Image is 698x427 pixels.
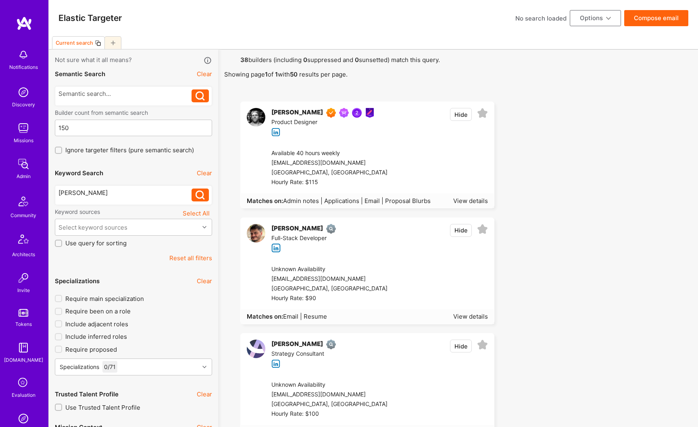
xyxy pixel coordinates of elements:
[247,197,283,205] strong: Matches on:
[65,146,194,154] span: Ignore targeter filters (pure semantic search)
[55,109,212,116] label: Builder count from semantic search
[14,231,33,250] img: Architects
[271,158,388,168] div: [EMAIL_ADDRESS][DOMAIN_NAME]
[271,349,339,359] div: Strategy Consultant
[202,365,206,369] i: icon Chevron
[339,108,349,118] img: Been on Mission
[9,63,38,71] div: Notifications
[14,136,33,145] div: Missions
[102,361,117,373] div: 0 / 71
[271,178,388,187] div: Hourly Rate: $115
[15,270,31,286] img: Invite
[17,286,30,294] div: Invite
[95,40,101,46] i: icon Copy
[271,149,388,158] div: Available 40 hours weekly
[15,340,31,356] img: guide book
[203,56,213,65] i: icon Info
[271,284,388,294] div: [GEOGRAPHIC_DATA], [GEOGRAPHIC_DATA]
[169,254,212,262] button: Reset all filters
[15,410,31,427] img: Admin Search
[271,294,388,303] div: Hourly Rate: $90
[265,70,268,78] strong: 1
[271,390,388,400] div: [EMAIL_ADDRESS][DOMAIN_NAME]
[271,234,339,243] div: Full-Stack Developer
[15,47,31,63] img: bell
[271,118,375,127] div: Product Designer
[326,340,336,349] img: Not Scrubbed
[247,340,265,358] img: User Avatar
[271,359,281,369] i: icon linkedIn
[271,265,388,274] div: Unknown Availability
[271,108,323,118] div: [PERSON_NAME]
[303,56,307,64] strong: 0
[58,189,192,197] div: [PERSON_NAME]
[17,172,31,180] div: Admin
[450,340,472,352] button: Hide
[16,16,32,31] img: logo
[453,312,488,321] div: View details
[55,208,100,216] label: Keyword sources
[271,168,388,178] div: [GEOGRAPHIC_DATA], [GEOGRAPHIC_DATA]
[12,100,35,109] div: Discovery
[14,192,33,211] img: Community
[271,409,388,419] div: Hourly Rate: $100
[326,108,336,118] img: Exceptional A.Teamer
[58,13,122,23] h3: Elastic Targeter
[240,56,248,64] strong: 38
[453,197,488,205] div: View details
[606,16,611,21] i: icon ArrowDownBlack
[10,211,36,220] div: Community
[16,375,31,391] i: icon SelectionTeam
[224,70,692,79] p: Showing page of with results per page.
[19,309,28,317] img: tokens
[55,390,119,398] div: Trusted Talent Profile
[477,340,488,350] i: icon EmptyStar
[55,70,105,78] div: Semantic Search
[450,108,472,121] button: Hide
[271,243,281,253] i: icon linkedIn
[450,224,472,237] button: Hide
[197,70,212,78] button: Clear
[271,224,323,234] div: [PERSON_NAME]
[15,156,31,172] img: admin teamwork
[202,225,206,229] i: icon Chevron
[355,56,359,64] strong: 0
[290,70,298,78] strong: 50
[197,390,212,398] button: Clear
[15,84,31,100] img: discovery
[111,41,115,45] i: icon Plus
[247,108,265,137] a: User Avatar
[12,391,35,399] div: Evaluation
[65,307,131,315] span: Require been on a role
[15,120,31,136] img: teamwork
[15,320,32,328] div: Tokens
[180,208,212,219] button: Select All
[196,191,205,200] i: icon Search
[283,197,431,205] span: Admin notes | Applications | Email | Proposal Blurbs
[4,356,43,364] div: [DOMAIN_NAME]
[326,224,336,234] img: Not Scrubbed
[247,340,265,368] a: User Avatar
[570,10,621,26] button: Options
[55,169,103,177] div: Keyword Search
[65,345,117,354] span: Require proposed
[60,363,99,371] div: Specializations
[197,169,212,177] button: Clear
[271,380,388,390] div: Unknown Availability
[271,128,281,137] i: icon linkedIn
[477,108,488,119] i: icon EmptyStar
[247,224,265,253] a: User Avatar
[283,313,327,320] span: Email | Resume
[365,108,375,118] img: Product Design Guild
[12,250,35,259] div: Architects
[65,320,128,328] span: Include adjacent roles
[65,403,140,412] span: Use Trusted Talent Profile
[196,91,205,101] i: icon Search
[65,294,144,303] span: Require main specialization
[247,313,283,320] strong: Matches on:
[56,40,93,46] div: Current search
[271,274,388,284] div: [EMAIL_ADDRESS][DOMAIN_NAME]
[247,224,265,243] img: User Avatar
[197,277,212,285] button: Clear
[275,70,278,78] strong: 1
